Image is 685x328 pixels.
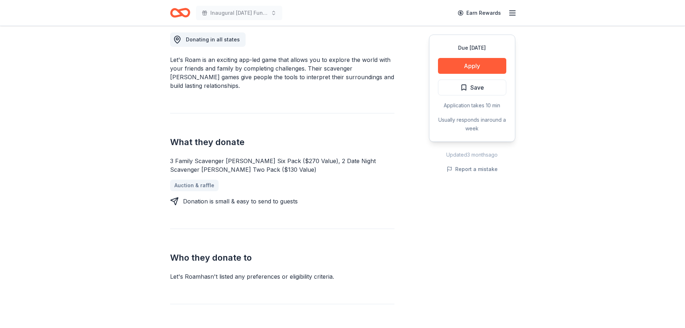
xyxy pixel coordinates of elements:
a: Home [170,4,190,21]
div: Application takes 10 min [438,101,506,110]
a: Earn Rewards [453,6,505,19]
div: Due [DATE] [438,44,506,52]
button: Save [438,80,506,95]
div: Updated 3 months ago [429,150,515,159]
span: Donating in all states [186,36,240,42]
div: Donation is small & easy to send to guests [183,197,298,206]
h2: What they donate [170,136,394,148]
button: Report a mistake [447,165,498,174]
button: Inaugural [DATE] Fundraising Brunch [196,6,282,20]
div: 3 Family Scavenger [PERSON_NAME] Six Pack ($270 Value), 2 Date Night Scavenger [PERSON_NAME] Two ... [170,157,394,174]
a: Auction & raffle [170,180,219,191]
h2: Who they donate to [170,252,394,264]
span: Inaugural [DATE] Fundraising Brunch [210,9,268,17]
div: Usually responds in around a week [438,116,506,133]
div: Let's Roam is an exciting app-led game that allows you to explore the world with your friends and... [170,55,394,90]
span: Save [470,83,484,92]
button: Apply [438,58,506,74]
div: Let's Roam hasn ' t listed any preferences or eligibility criteria. [170,272,394,281]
